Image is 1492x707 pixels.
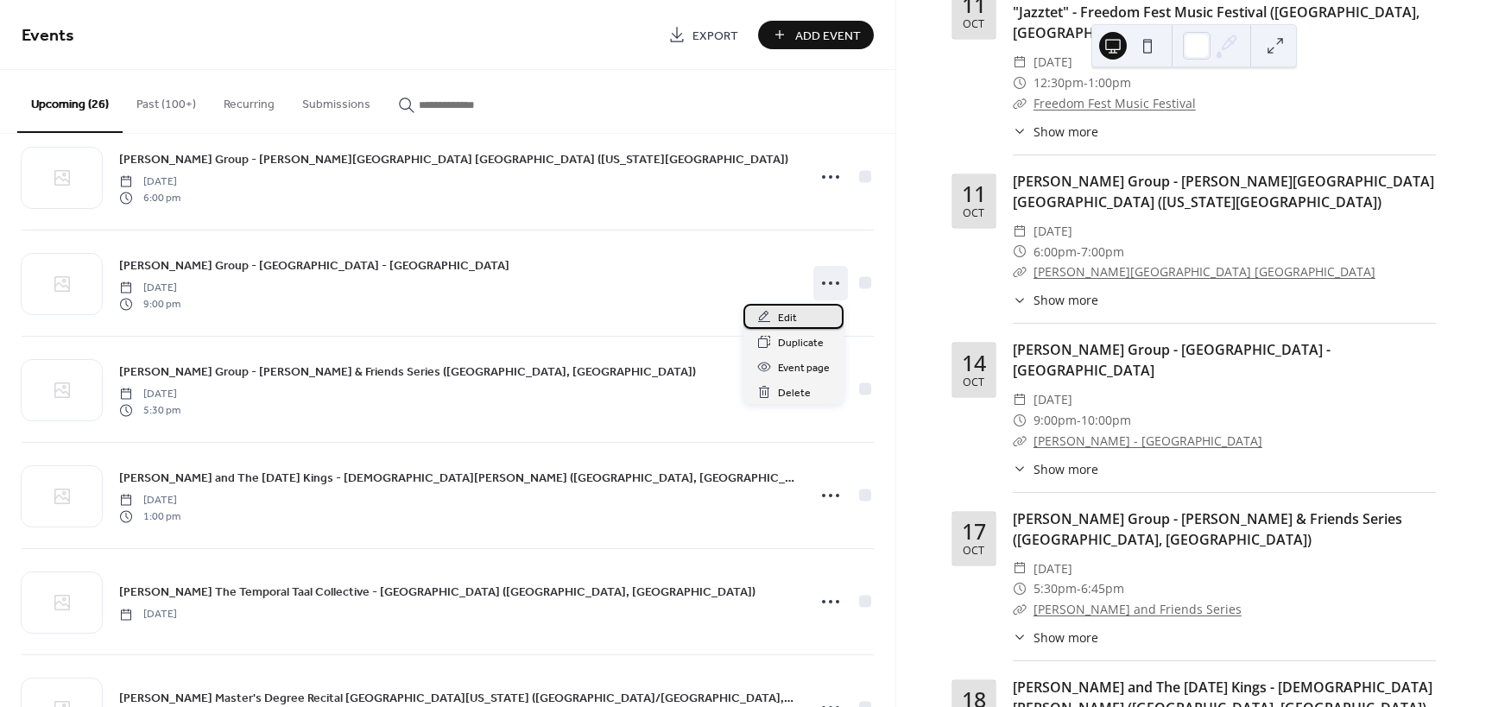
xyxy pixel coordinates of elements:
[1081,578,1124,599] span: 6:45pm
[1013,262,1027,282] div: ​
[1013,123,1027,141] div: ​
[119,493,180,508] span: [DATE]
[288,70,384,131] button: Submissions
[1034,578,1077,599] span: 5:30pm
[1034,432,1262,449] a: [PERSON_NAME] - [GEOGRAPHIC_DATA]
[210,70,288,131] button: Recurring
[655,21,751,49] a: Export
[119,363,696,382] span: [PERSON_NAME] Group - [PERSON_NAME] & Friends Series ([GEOGRAPHIC_DATA], [GEOGRAPHIC_DATA])
[778,359,830,377] span: Event page
[1081,242,1124,262] span: 7:00pm
[1034,263,1375,280] a: [PERSON_NAME][GEOGRAPHIC_DATA] [GEOGRAPHIC_DATA]
[1034,221,1072,242] span: [DATE]
[119,362,696,382] a: [PERSON_NAME] Group - [PERSON_NAME] & Friends Series ([GEOGRAPHIC_DATA], [GEOGRAPHIC_DATA])
[119,174,180,190] span: [DATE]
[758,21,874,49] button: Add Event
[1081,410,1131,431] span: 10:00pm
[1013,599,1027,620] div: ​
[1034,73,1084,93] span: 12:30pm
[119,281,180,296] span: [DATE]
[119,468,795,488] a: [PERSON_NAME] and The [DATE] Kings - [DEMOGRAPHIC_DATA][PERSON_NAME] ([GEOGRAPHIC_DATA], [GEOGRAP...
[17,70,123,133] button: Upcoming (26)
[1088,73,1131,93] span: 1:00pm
[1013,460,1098,478] button: ​Show more
[1013,221,1027,242] div: ​
[1034,52,1072,73] span: [DATE]
[1013,509,1402,549] a: [PERSON_NAME] Group - [PERSON_NAME] & Friends Series ([GEOGRAPHIC_DATA], [GEOGRAPHIC_DATA])
[963,208,984,219] div: Oct
[1013,460,1027,478] div: ​
[119,149,788,169] a: [PERSON_NAME] Group - [PERSON_NAME][GEOGRAPHIC_DATA] [GEOGRAPHIC_DATA] ([US_STATE][GEOGRAPHIC_DATA])
[119,584,755,602] span: [PERSON_NAME] The Temporal Taal Collective - [GEOGRAPHIC_DATA] ([GEOGRAPHIC_DATA], [GEOGRAPHIC_DA...
[1084,73,1088,93] span: -
[962,521,986,542] div: 17
[1013,52,1027,73] div: ​
[1013,578,1027,599] div: ​
[1034,601,1242,617] a: [PERSON_NAME] and Friends Series
[119,607,177,622] span: [DATE]
[1034,242,1077,262] span: 6:00pm
[1013,93,1027,114] div: ​
[1034,628,1098,647] span: Show more
[795,27,861,45] span: Add Event
[1013,291,1098,309] button: ​Show more
[962,183,986,205] div: 11
[1077,578,1081,599] span: -
[1013,73,1027,93] div: ​
[778,384,811,402] span: Delete
[119,470,795,488] span: [PERSON_NAME] and The [DATE] Kings - [DEMOGRAPHIC_DATA][PERSON_NAME] ([GEOGRAPHIC_DATA], [GEOGRAP...
[119,151,788,169] span: [PERSON_NAME] Group - [PERSON_NAME][GEOGRAPHIC_DATA] [GEOGRAPHIC_DATA] ([US_STATE][GEOGRAPHIC_DATA])
[962,352,986,374] div: 14
[1034,291,1098,309] span: Show more
[119,387,180,402] span: [DATE]
[119,190,180,205] span: 6:00 pm
[1077,242,1081,262] span: -
[778,334,824,352] span: Duplicate
[1034,460,1098,478] span: Show more
[1013,123,1098,141] button: ​Show more
[1013,559,1027,579] div: ​
[119,296,180,312] span: 9:00 pm
[963,377,984,388] div: Oct
[119,257,509,275] span: [PERSON_NAME] Group - [GEOGRAPHIC_DATA] - [GEOGRAPHIC_DATA]
[119,508,180,524] span: 1:00 pm
[1013,628,1027,647] div: ​
[119,402,180,418] span: 5:30 pm
[1013,242,1027,262] div: ​
[778,309,797,327] span: Edit
[963,19,984,30] div: Oct
[123,70,210,131] button: Past (100+)
[1013,431,1027,451] div: ​
[119,582,755,602] a: [PERSON_NAME] The Temporal Taal Collective - [GEOGRAPHIC_DATA] ([GEOGRAPHIC_DATA], [GEOGRAPHIC_DA...
[1013,628,1098,647] button: ​Show more
[1013,340,1331,380] a: [PERSON_NAME] Group - [GEOGRAPHIC_DATA] - [GEOGRAPHIC_DATA]
[1034,95,1196,111] a: Freedom Fest Music Festival
[1013,172,1434,211] a: [PERSON_NAME] Group - [PERSON_NAME][GEOGRAPHIC_DATA] [GEOGRAPHIC_DATA] ([US_STATE][GEOGRAPHIC_DATA])
[1034,123,1098,141] span: Show more
[1077,410,1081,431] span: -
[119,256,509,275] a: [PERSON_NAME] Group - [GEOGRAPHIC_DATA] - [GEOGRAPHIC_DATA]
[22,19,74,53] span: Events
[692,27,738,45] span: Export
[1034,559,1072,579] span: [DATE]
[1013,389,1027,410] div: ​
[1034,410,1077,431] span: 9:00pm
[1013,410,1027,431] div: ​
[1034,389,1072,410] span: [DATE]
[1013,291,1027,309] div: ​
[963,546,984,557] div: Oct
